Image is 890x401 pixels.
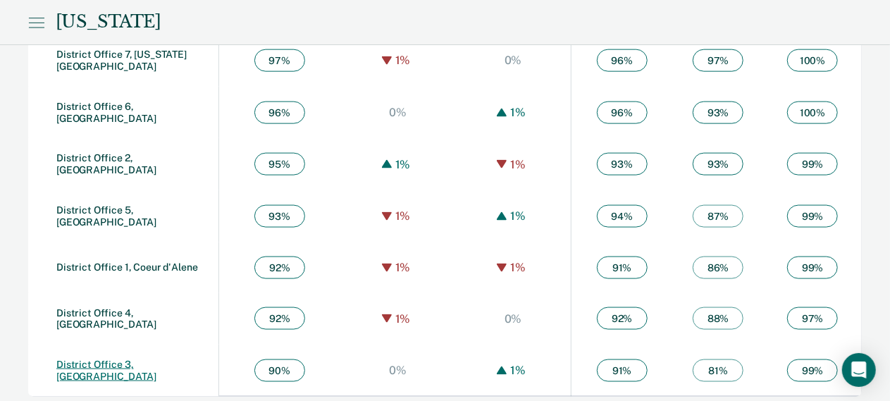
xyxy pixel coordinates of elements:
[787,153,838,175] span: 99 %
[693,101,743,124] span: 93 %
[693,205,743,228] span: 87 %
[56,204,156,228] a: District Office 5, [GEOGRAPHIC_DATA]
[597,257,648,279] span: 91 %
[787,101,838,124] span: 100 %
[254,101,305,124] span: 96 %
[787,49,838,72] span: 100 %
[56,12,161,32] div: [US_STATE]
[597,205,648,228] span: 94 %
[392,312,414,326] div: 1%
[787,307,838,330] span: 97 %
[56,307,156,331] a: District Office 4, [GEOGRAPHIC_DATA]
[842,353,876,387] div: Open Intercom Messenger
[385,364,410,377] div: 0%
[392,209,414,223] div: 1%
[787,359,838,382] span: 99 %
[787,257,838,279] span: 99 %
[597,101,648,124] span: 96 %
[507,106,529,119] div: 1%
[56,49,187,72] a: District Office 7, [US_STATE][GEOGRAPHIC_DATA]
[392,261,414,274] div: 1%
[693,153,743,175] span: 93 %
[56,359,156,382] a: District Office 3, [GEOGRAPHIC_DATA]
[501,54,526,67] div: 0%
[392,158,414,171] div: 1%
[507,261,529,274] div: 1%
[254,153,305,175] span: 95 %
[693,359,743,382] span: 81 %
[693,257,743,279] span: 86 %
[507,158,529,171] div: 1%
[254,205,305,228] span: 93 %
[392,54,414,67] div: 1%
[507,364,529,377] div: 1%
[56,101,156,124] a: District Office 6, [GEOGRAPHIC_DATA]
[254,307,305,330] span: 92 %
[693,307,743,330] span: 88 %
[385,106,410,119] div: 0%
[597,307,648,330] span: 92 %
[254,359,305,382] span: 90 %
[56,152,156,175] a: District Office 2, [GEOGRAPHIC_DATA]
[501,312,526,326] div: 0%
[56,261,198,273] a: District Office 1, Coeur d'Alene
[597,153,648,175] span: 93 %
[507,209,529,223] div: 1%
[597,359,648,382] span: 91 %
[597,49,648,72] span: 96 %
[254,49,305,72] span: 97 %
[787,205,838,228] span: 99 %
[254,257,305,279] span: 92 %
[693,49,743,72] span: 97 %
